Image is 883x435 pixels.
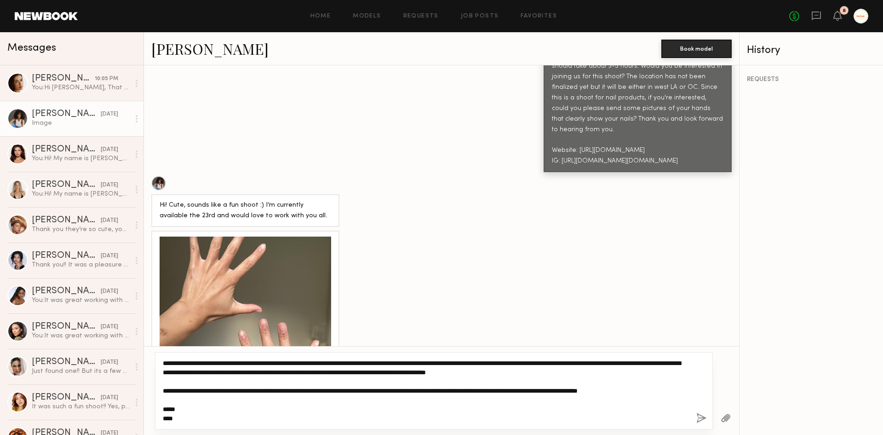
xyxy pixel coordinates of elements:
[353,13,381,19] a: Models
[101,252,118,261] div: [DATE]
[160,200,331,221] div: Hi! Cute, sounds like a fun shoot :) I’m currently available the 23rd and would love to work with...
[32,402,130,411] div: It was such a fun shoot!! Yes, please reach out if you ever need anything!
[32,83,130,92] div: You: Hi [PERSON_NAME], That works for me. We’re currently looking for a location in the LA area a...
[32,225,130,234] div: Thank you they’re so cute, you as well!
[403,13,439,19] a: Requests
[32,180,101,190] div: [PERSON_NAME]
[521,13,557,19] a: Favorites
[101,287,118,296] div: [DATE]
[32,119,130,128] div: Image
[32,110,101,119] div: [PERSON_NAME]
[101,358,118,367] div: [DATE]
[32,287,101,296] div: [PERSON_NAME]
[101,181,118,190] div: [DATE]
[101,145,118,154] div: [DATE]
[32,154,130,163] div: You: Hi! My name is [PERSON_NAME], the founder of Heyhae gel nail brands. We're gearing up for a ...
[101,216,118,225] div: [DATE]
[32,296,130,305] div: You: It was great working with you again, [PERSON_NAME]! I can't wait to see our final edits! Hop...
[32,322,101,331] div: [PERSON_NAME]
[32,145,101,154] div: [PERSON_NAME]
[747,45,876,56] div: History
[747,76,876,83] div: REQUESTS
[661,40,732,58] button: Book model
[32,251,101,261] div: [PERSON_NAME]
[32,190,130,198] div: You: Hi! My name is [PERSON_NAME], the founder of Heyhae gel nail brands. We're gearing up for a ...
[95,75,118,83] div: 10:05 PM
[552,19,723,167] div: Hi! My name is [PERSON_NAME], the founder of Heyhae gel nail brands. We're gearing up for a photo...
[661,44,732,52] a: Book model
[32,331,130,340] div: You: It was great working with you again! We’re so excited to see the final edits. We have more p...
[843,8,846,13] div: 8
[101,110,118,119] div: [DATE]
[32,367,130,376] div: Just found one!! But its a few blocks away
[151,39,269,58] a: [PERSON_NAME]
[32,358,101,367] div: [PERSON_NAME]
[32,393,101,402] div: [PERSON_NAME]
[101,394,118,402] div: [DATE]
[461,13,499,19] a: Job Posts
[32,216,101,225] div: [PERSON_NAME]
[7,43,56,53] span: Messages
[310,13,331,19] a: Home
[32,74,95,83] div: [PERSON_NAME]
[101,323,118,331] div: [DATE]
[32,261,130,269] div: Thank you!! It was a pleasure getting to meet and work with you all, everyone was so kind and wel...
